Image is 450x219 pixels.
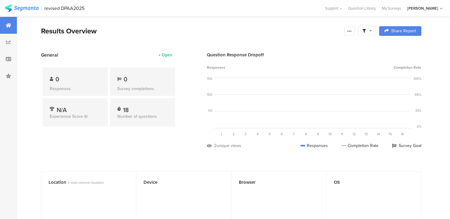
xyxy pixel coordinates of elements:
div: | [41,5,42,12]
span: 2 [233,132,235,136]
span: 0 [55,75,59,84]
span: N/A [57,105,67,114]
div: Device [144,179,214,186]
div: unique views [217,142,241,149]
span: 8 [305,132,307,136]
div: 150 [207,76,212,81]
span: 6 [281,132,283,136]
span: 11 [341,132,343,136]
div: 33% [415,108,421,113]
span: 3 [245,132,246,136]
div: Support [325,4,342,13]
div: [PERSON_NAME] [407,5,438,11]
a: My Surveys [379,5,404,11]
div: 50 [208,108,212,113]
span: Experience Score [50,113,83,120]
span: Responses [207,65,225,70]
span: 0 [124,75,127,84]
span: 1 [221,132,222,136]
div: Completion Rate [341,142,379,149]
div: Open [162,52,172,58]
div: Survey completions [117,86,168,92]
div: 0% [417,124,421,129]
img: segmanta logo [5,5,39,12]
span: 5 [269,132,271,136]
span: 7 [293,132,295,136]
div: revised DPAA2025 [44,5,84,11]
span: Share Report [391,29,416,33]
div: Browser [239,179,309,186]
span: 13 [365,132,368,136]
span: 15 [389,132,392,136]
div: Results Overview [41,26,341,36]
div: 100% [414,76,421,81]
span: 9 [317,132,319,136]
span: 4 most common locations [68,180,104,185]
div: Location [49,179,119,186]
a: Question Library [345,5,379,11]
span: 12 [353,132,356,136]
div: 2 [214,142,217,149]
span: Completion Rate [394,65,421,70]
span: General [41,52,58,58]
div: 18 [123,105,129,111]
div: Responses [300,142,328,149]
div: OS [334,179,404,186]
span: 10 [328,132,332,136]
div: 66% [415,92,421,97]
div: 100 [207,92,212,97]
span: 4 [257,132,258,136]
div: Question Response Dropoff [207,52,421,58]
span: 14 [377,132,380,136]
div: Responses [50,86,100,92]
span: 16 [401,132,404,136]
div: Survey Goal [392,142,421,149]
span: Number of questions [117,113,157,120]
